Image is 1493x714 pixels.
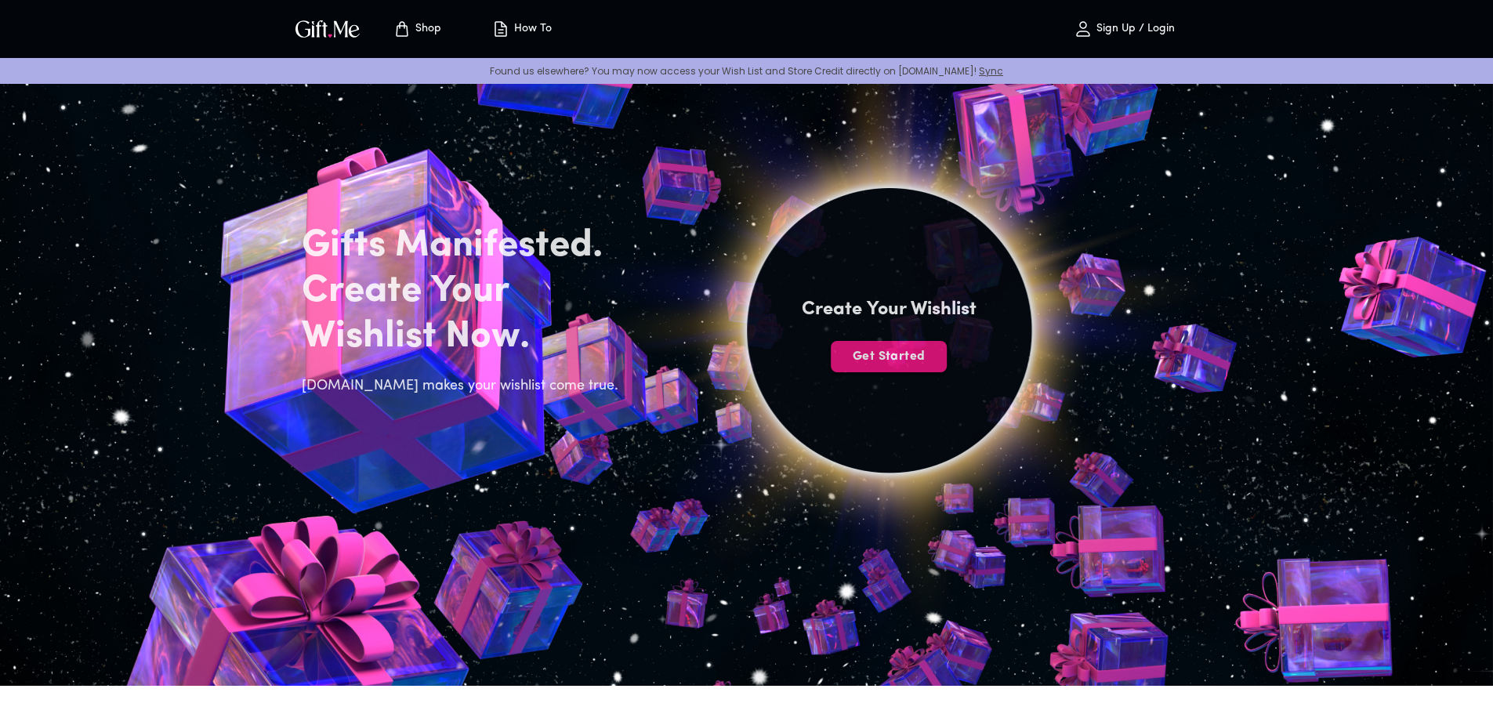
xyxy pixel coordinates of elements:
[302,375,628,397] h6: [DOMAIN_NAME] makes your wishlist come true.
[1093,23,1175,36] p: Sign Up / Login
[479,4,565,54] button: How To
[374,4,460,54] button: Store page
[291,20,364,38] button: GiftMe Logo
[979,64,1003,78] a: Sync
[302,269,628,314] h2: Create Your
[292,17,363,40] img: GiftMe Logo
[831,341,947,372] button: Get Started
[1046,4,1203,54] button: Sign Up / Login
[537,13,1241,683] img: hero_sun.png
[411,23,441,36] p: Shop
[302,314,628,360] h2: Wishlist Now.
[831,348,947,365] span: Get Started
[13,64,1480,78] p: Found us elsewhere? You may now access your Wish List and Store Credit directly on [DOMAIN_NAME]!
[302,223,628,269] h2: Gifts Manifested.
[802,297,977,322] h4: Create Your Wishlist
[510,23,552,36] p: How To
[491,20,510,38] img: how-to.svg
